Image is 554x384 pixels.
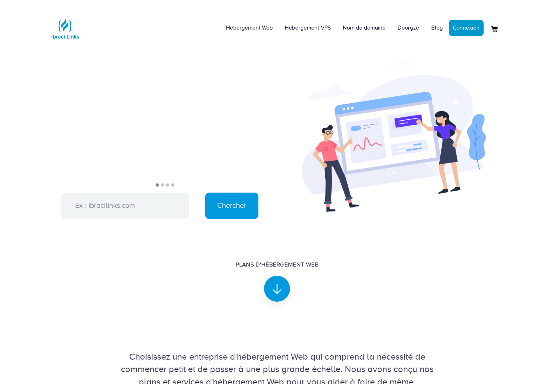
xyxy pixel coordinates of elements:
a: Blog [425,16,449,40]
a: Dooryze [392,16,425,40]
input: Chercher [205,193,258,219]
a: Hébergement Web [220,16,279,40]
a: Connexion [449,20,484,36]
div: Plans d'hébergement Web [236,261,318,269]
a: Logo Ibraci Links [49,6,81,45]
a: Nom de domaine [337,16,392,40]
a: Plans d'hébergement Web [236,261,318,295]
img: Logo Ibraci Links [49,13,81,45]
input: Ex : ibracilinks.com [61,193,189,219]
a: Hébergement VPS [279,16,337,40]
